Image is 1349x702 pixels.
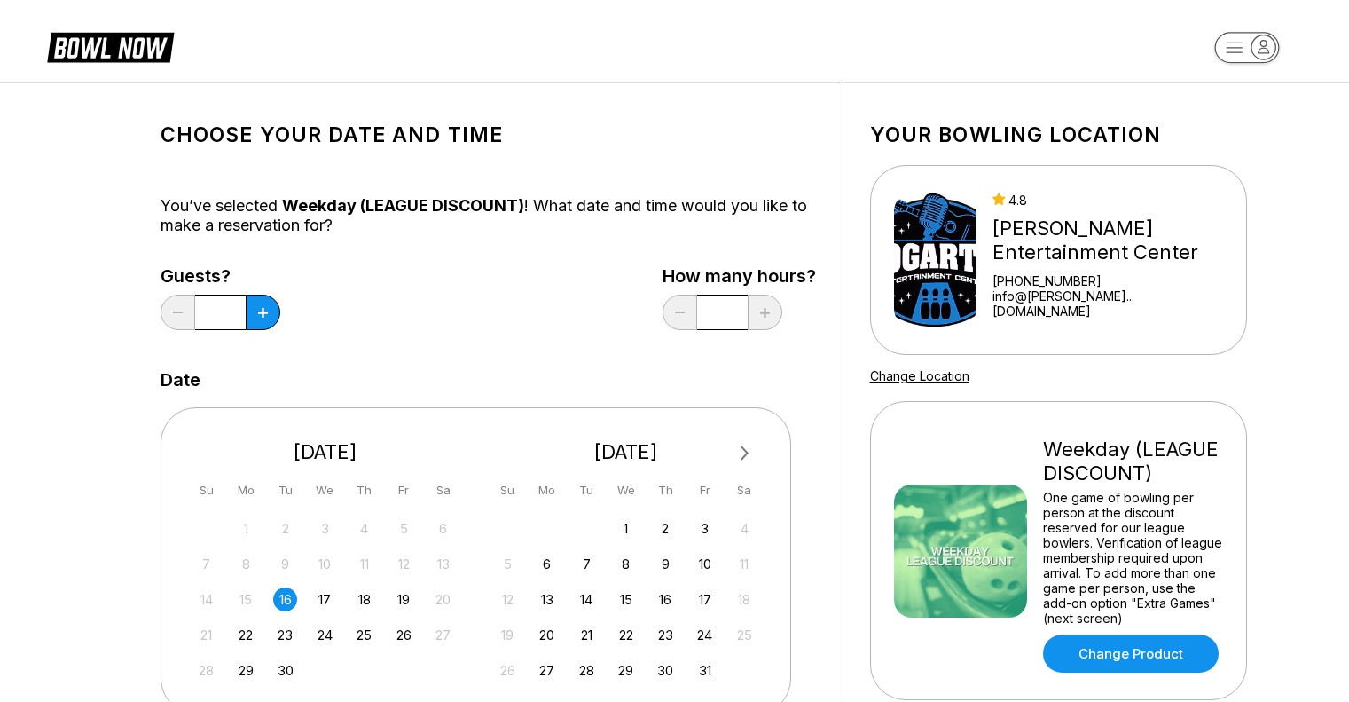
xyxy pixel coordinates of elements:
[535,659,559,682] div: Choose Monday, October 27th, 2025
[431,588,455,611] div: Not available Saturday, September 20th, 2025
[731,439,759,468] button: Next Month
[431,623,455,647] div: Not available Saturday, September 27th, 2025
[352,623,376,647] div: Choose Thursday, September 25th, 2025
[234,552,258,576] div: Not available Monday, September 8th, 2025
[313,478,337,502] div: We
[535,623,559,647] div: Choose Monday, October 20th, 2025
[1043,490,1223,626] div: One game of bowling per person at the discount reserved for our league bowlers. Verification of l...
[733,517,757,540] div: Not available Saturday, October 4th, 2025
[733,623,757,647] div: Not available Saturday, October 25th, 2025
[194,552,218,576] div: Not available Sunday, September 7th, 2025
[313,517,337,540] div: Not available Wednesday, September 3rd, 2025
[496,478,520,502] div: Su
[489,440,764,464] div: [DATE]
[614,552,638,576] div: Choose Wednesday, October 8th, 2025
[575,478,599,502] div: Tu
[282,196,524,215] span: Weekday (LEAGUE DISCOUNT)
[733,552,757,576] div: Not available Saturday, October 11th, 2025
[496,552,520,576] div: Not available Sunday, October 5th, 2025
[614,517,638,540] div: Choose Wednesday, October 1st, 2025
[654,517,678,540] div: Choose Thursday, October 2nd, 2025
[654,478,678,502] div: Th
[273,517,297,540] div: Not available Tuesday, September 2nd, 2025
[431,478,455,502] div: Sa
[693,517,717,540] div: Choose Friday, October 3rd, 2025
[654,659,678,682] div: Choose Thursday, October 30th, 2025
[234,588,258,611] div: Not available Monday, September 15th, 2025
[733,588,757,611] div: Not available Saturday, October 18th, 2025
[894,485,1027,618] img: Weekday (LEAGUE DISCOUNT)
[234,517,258,540] div: Not available Monday, September 1st, 2025
[614,659,638,682] div: Choose Wednesday, October 29th, 2025
[992,217,1223,264] div: [PERSON_NAME] Entertainment Center
[313,588,337,611] div: Choose Wednesday, September 17th, 2025
[654,552,678,576] div: Choose Thursday, October 9th, 2025
[693,659,717,682] div: Choose Friday, October 31st, 2025
[194,623,218,647] div: Not available Sunday, September 21st, 2025
[352,588,376,611] div: Choose Thursday, September 18th, 2025
[992,273,1223,288] div: [PHONE_NUMBER]
[273,588,297,611] div: Choose Tuesday, September 16th, 2025
[575,552,599,576] div: Choose Tuesday, October 7th, 2025
[693,552,717,576] div: Choose Friday, October 10th, 2025
[496,588,520,611] div: Not available Sunday, October 12th, 2025
[693,588,717,611] div: Choose Friday, October 17th, 2025
[431,552,455,576] div: Not available Saturday, September 13th, 2025
[352,517,376,540] div: Not available Thursday, September 4th, 2025
[392,517,416,540] div: Not available Friday, September 5th, 2025
[496,659,520,682] div: Not available Sunday, October 26th, 2025
[313,623,337,647] div: Choose Wednesday, September 24th, 2025
[493,515,759,682] div: month 2025-10
[273,478,297,502] div: Tu
[234,623,258,647] div: Choose Monday, September 22nd, 2025
[693,478,717,502] div: Fr
[161,122,816,147] h1: Choose your Date and time
[496,623,520,647] div: Not available Sunday, October 19th, 2025
[1043,438,1223,485] div: Weekday (LEAGUE DISCOUNT)
[1043,635,1219,673] a: Change Product
[313,552,337,576] div: Not available Wednesday, September 10th, 2025
[234,659,258,682] div: Choose Monday, September 29th, 2025
[575,588,599,611] div: Choose Tuesday, October 14th, 2025
[188,440,463,464] div: [DATE]
[194,478,218,502] div: Su
[870,368,969,383] a: Change Location
[392,478,416,502] div: Fr
[870,122,1247,147] h1: Your bowling location
[535,478,559,502] div: Mo
[194,659,218,682] div: Not available Sunday, September 28th, 2025
[161,266,280,286] label: Guests?
[654,623,678,647] div: Choose Thursday, October 23rd, 2025
[161,196,816,235] div: You’ve selected ! What date and time would you like to make a reservation for?
[273,552,297,576] div: Not available Tuesday, September 9th, 2025
[194,588,218,611] div: Not available Sunday, September 14th, 2025
[894,193,976,327] img: Bogart's Entertainment Center
[352,478,376,502] div: Th
[535,552,559,576] div: Choose Monday, October 6th, 2025
[575,659,599,682] div: Choose Tuesday, October 28th, 2025
[431,517,455,540] div: Not available Saturday, September 6th, 2025
[654,588,678,611] div: Choose Thursday, October 16th, 2025
[273,659,297,682] div: Choose Tuesday, September 30th, 2025
[733,478,757,502] div: Sa
[663,266,816,286] label: How many hours?
[273,623,297,647] div: Choose Tuesday, September 23rd, 2025
[234,478,258,502] div: Mo
[575,623,599,647] div: Choose Tuesday, October 21st, 2025
[614,588,638,611] div: Choose Wednesday, October 15th, 2025
[614,478,638,502] div: We
[352,552,376,576] div: Not available Thursday, September 11th, 2025
[392,623,416,647] div: Choose Friday, September 26th, 2025
[161,370,200,390] label: Date
[192,515,459,682] div: month 2025-09
[693,623,717,647] div: Choose Friday, October 24th, 2025
[392,588,416,611] div: Choose Friday, September 19th, 2025
[614,623,638,647] div: Choose Wednesday, October 22nd, 2025
[992,288,1223,319] a: info@[PERSON_NAME]...[DOMAIN_NAME]
[392,552,416,576] div: Not available Friday, September 12th, 2025
[992,193,1223,208] div: 4.8
[535,588,559,611] div: Choose Monday, October 13th, 2025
